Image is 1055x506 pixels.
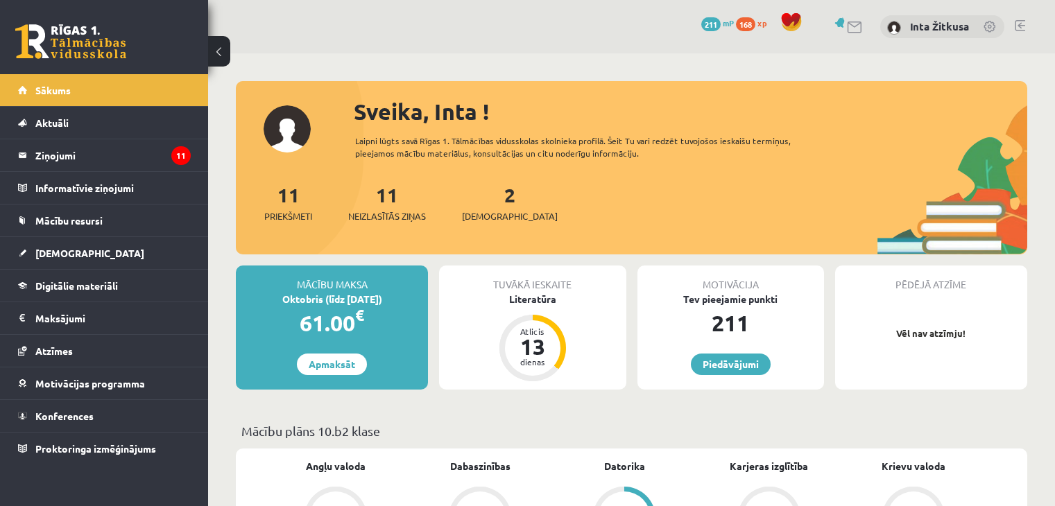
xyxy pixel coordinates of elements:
[35,84,71,96] span: Sākums
[512,358,554,366] div: dienas
[439,292,626,306] div: Literatūra
[842,326,1020,340] p: Vēl nav atzīmju!
[264,182,312,223] a: 11Priekšmeti
[637,265,824,292] div: Motivācija
[35,116,69,129] span: Aktuāli
[35,214,103,227] span: Mācību resursi
[462,182,558,223] a: 2[DEMOGRAPHIC_DATA]
[236,306,428,340] div: 61.00
[701,17,734,28] a: 211 mP
[18,204,191,236] a: Mācību resursi
[512,327,554,335] div: Atlicis
[264,209,312,223] span: Priekšmeti
[723,17,734,28] span: mP
[701,17,721,31] span: 211
[835,265,1027,292] div: Pēdējā atzīme
[910,19,969,33] a: Inta Žitkusa
[730,459,808,473] a: Karjeras izglītība
[297,354,367,375] a: Apmaksāt
[18,367,191,399] a: Motivācijas programma
[736,17,773,28] a: 168 xp
[462,209,558,223] span: [DEMOGRAPHIC_DATA]
[171,146,191,165] i: 11
[18,302,191,334] a: Maksājumi
[757,17,766,28] span: xp
[35,377,145,390] span: Motivācijas programma
[35,344,73,357] span: Atzīmes
[604,459,645,473] a: Datorika
[35,139,191,171] legend: Ziņojumi
[18,237,191,269] a: [DEMOGRAPHIC_DATA]
[15,24,126,59] a: Rīgas 1. Tālmācības vidusskola
[691,354,771,375] a: Piedāvājumi
[439,265,626,292] div: Tuvākā ieskaite
[35,247,144,259] span: [DEMOGRAPHIC_DATA]
[35,279,118,292] span: Digitālie materiāli
[736,17,755,31] span: 168
[887,21,901,35] img: Inta Žitkusa
[306,459,366,473] a: Angļu valoda
[18,172,191,204] a: Informatīvie ziņojumi
[35,410,94,422] span: Konferences
[355,134,830,159] div: Laipni lūgts savā Rīgas 1. Tālmācības vidusskolas skolnieka profilā. Šeit Tu vari redzēt tuvojošo...
[637,306,824,340] div: 211
[354,95,1027,128] div: Sveika, Inta !
[348,209,426,223] span: Neizlasītās ziņas
[18,74,191,106] a: Sākums
[355,305,364,325] span: €
[18,335,191,367] a: Atzīmes
[18,139,191,171] a: Ziņojumi11
[348,182,426,223] a: 11Neizlasītās ziņas
[439,292,626,383] a: Literatūra Atlicis 13 dienas
[241,421,1022,440] p: Mācību plāns 10.b2 klase
[882,459,945,473] a: Krievu valoda
[18,400,191,432] a: Konferences
[637,292,824,306] div: Tev pieejamie punkti
[18,270,191,302] a: Digitālie materiāli
[450,459,511,473] a: Dabaszinības
[512,335,554,358] div: 13
[236,292,428,306] div: Oktobris (līdz [DATE])
[236,265,428,292] div: Mācību maksa
[35,302,191,334] legend: Maksājumi
[18,433,191,464] a: Proktoringa izmēģinājums
[35,442,156,455] span: Proktoringa izmēģinājums
[18,107,191,139] a: Aktuāli
[35,172,191,204] legend: Informatīvie ziņojumi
